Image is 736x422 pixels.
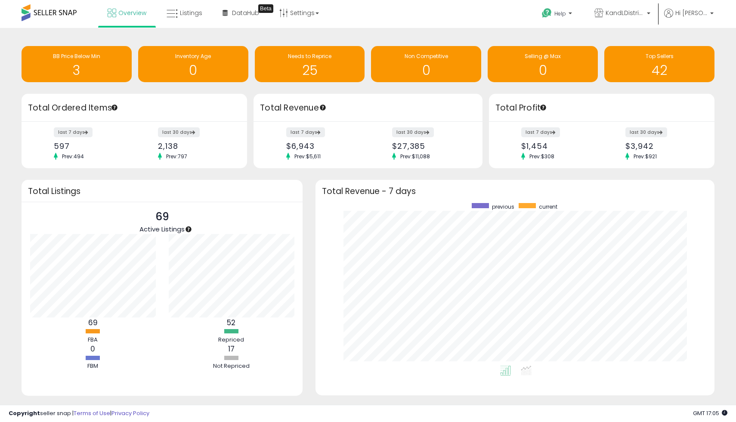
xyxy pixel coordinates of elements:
span: Active Listings [139,225,185,234]
span: Prev: 797 [162,153,192,160]
div: Tooltip anchor [539,104,547,111]
span: Prev: $5,611 [290,153,325,160]
div: Repriced [205,336,257,344]
h1: 0 [142,63,244,77]
span: Prev: 494 [58,153,88,160]
h3: Total Revenue - 7 days [322,188,708,194]
div: FBA [67,336,119,344]
h1: 25 [259,63,361,77]
a: Selling @ Max 0 [488,46,598,82]
h3: Total Ordered Items [28,102,241,114]
div: $6,943 [286,142,362,151]
span: Needs to Reprice [288,52,331,60]
label: last 30 days [158,127,200,137]
div: 2,138 [158,142,232,151]
h3: Total Profit [495,102,708,114]
h1: 3 [26,63,127,77]
a: Non Competitive 0 [371,46,481,82]
p: 69 [139,209,185,225]
span: DataHub [232,9,259,17]
span: Top Sellers [646,52,674,60]
i: Get Help [541,8,552,18]
div: $27,385 [392,142,467,151]
a: Top Sellers 42 [604,46,714,82]
span: BB Price Below Min [53,52,100,60]
span: Non Competitive [405,52,448,60]
div: Tooltip anchor [185,225,192,233]
b: 0 [90,344,95,354]
span: current [539,203,557,210]
div: $3,942 [625,142,699,151]
strong: Copyright [9,409,40,417]
span: KandLDistribution LLC [606,9,644,17]
a: Terms of Use [74,409,110,417]
h3: Total Revenue [260,102,476,114]
label: last 7 days [286,127,325,137]
span: 2025-09-14 17:05 GMT [693,409,727,417]
div: Tooltip anchor [319,104,327,111]
span: Inventory Age [175,52,211,60]
label: last 7 days [54,127,93,137]
h1: 0 [492,63,594,77]
div: seller snap | | [9,410,149,418]
div: $1,454 [521,142,595,151]
div: Tooltip anchor [111,104,118,111]
h1: 42 [609,63,710,77]
a: Privacy Policy [111,409,149,417]
span: Listings [180,9,202,17]
a: Hi [PERSON_NAME] [664,9,714,28]
span: Prev: $308 [525,153,559,160]
span: Hi [PERSON_NAME] [675,9,708,17]
div: FBM [67,362,119,370]
div: Tooltip anchor [258,4,273,13]
span: Selling @ Max [525,52,561,60]
h3: Total Listings [28,188,296,194]
label: last 7 days [521,127,560,137]
b: 17 [228,344,235,354]
span: Overview [118,9,146,17]
b: 69 [88,317,98,328]
a: BB Price Below Min 3 [22,46,132,82]
b: 52 [227,317,235,328]
a: Inventory Age 0 [138,46,248,82]
div: Not Repriced [205,362,257,370]
span: Prev: $921 [629,153,661,160]
label: last 30 days [392,127,434,137]
div: 597 [54,142,128,151]
a: Needs to Reprice 25 [255,46,365,82]
h1: 0 [375,63,477,77]
a: Help [535,1,581,28]
span: Prev: $11,088 [396,153,434,160]
label: last 30 days [625,127,667,137]
span: previous [492,203,514,210]
span: Help [554,10,566,17]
